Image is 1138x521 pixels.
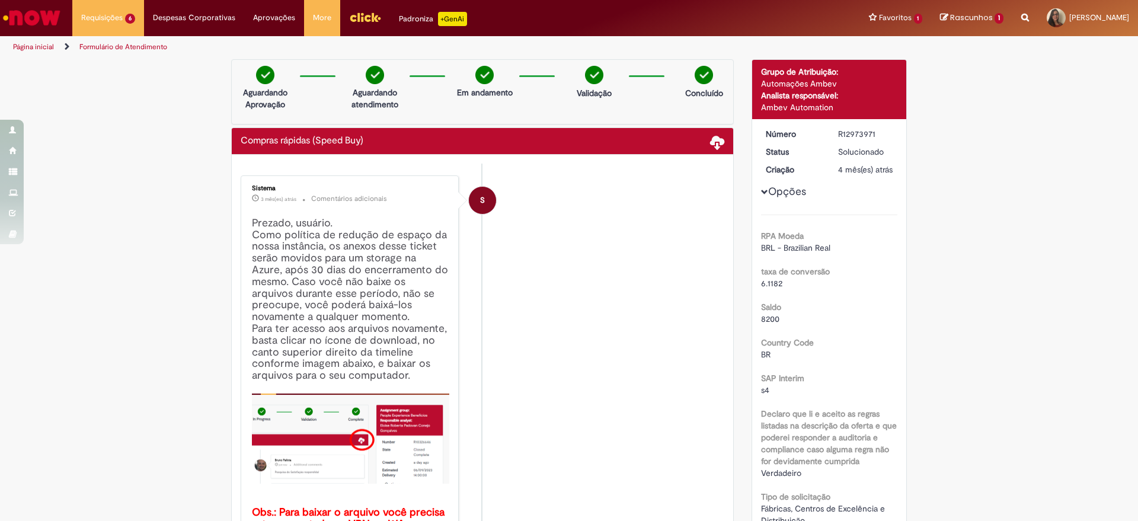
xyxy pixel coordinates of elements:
[710,135,724,149] span: Baixar anexos
[761,408,897,466] b: Declaro que li e aceito as regras listadas na descrição da oferta e que poderei responder a audit...
[761,302,781,312] b: Saldo
[838,164,893,175] span: 4 mês(es) atrás
[761,314,779,324] span: 8200
[261,196,296,203] time: 25/05/2025 02:31:49
[695,66,713,84] img: check-circle-green.png
[438,12,467,26] p: +GenAi
[1069,12,1129,23] span: [PERSON_NAME]
[761,78,898,90] div: Automações Ambev
[995,13,1003,24] span: 1
[577,87,612,99] p: Validação
[838,146,893,158] div: Solucionado
[125,14,135,24] span: 6
[761,468,801,478] span: Verdadeiro
[252,185,449,192] div: Sistema
[480,186,485,215] span: S
[253,12,295,24] span: Aprovações
[914,14,923,24] span: 1
[838,128,893,140] div: R12973971
[236,87,294,110] p: Aguardando Aprovação
[81,12,123,24] span: Requisições
[761,349,771,360] span: BR
[311,194,387,204] small: Comentários adicionais
[685,87,723,99] p: Concluído
[475,66,494,84] img: check-circle-green.png
[252,394,449,484] img: x_mdbda_azure_blob.picture2.png
[761,242,830,253] span: BRL - Brazilian Real
[761,373,804,383] b: SAP Interim
[761,101,898,113] div: Ambev Automation
[256,66,274,84] img: check-circle-green.png
[757,128,830,140] dt: Número
[399,12,467,26] div: Padroniza
[761,337,814,348] b: Country Code
[761,231,804,241] b: RPA Moeda
[838,164,893,175] time: 24/04/2025 11:51:03
[457,87,513,98] p: Em andamento
[879,12,912,24] span: Favoritos
[349,8,381,26] img: click_logo_yellow_360x200.png
[313,12,331,24] span: More
[940,12,1003,24] a: Rascunhos
[761,266,830,277] b: taxa de conversão
[79,42,167,52] a: Formulário de Atendimento
[13,42,54,52] a: Página inicial
[346,87,404,110] p: Aguardando atendimento
[757,164,830,175] dt: Criação
[761,90,898,101] div: Analista responsável:
[757,146,830,158] dt: Status
[950,12,993,23] span: Rascunhos
[261,196,296,203] span: 3 mês(es) atrás
[9,36,750,58] ul: Trilhas de página
[153,12,235,24] span: Despesas Corporativas
[761,491,830,502] b: Tipo de solicitação
[366,66,384,84] img: check-circle-green.png
[761,66,898,78] div: Grupo de Atribuição:
[585,66,603,84] img: check-circle-green.png
[469,187,496,214] div: System
[761,385,769,395] span: s4
[241,136,363,146] h2: Compras rápidas (Speed Buy) Histórico de tíquete
[1,6,62,30] img: ServiceNow
[761,278,782,289] span: 6.1182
